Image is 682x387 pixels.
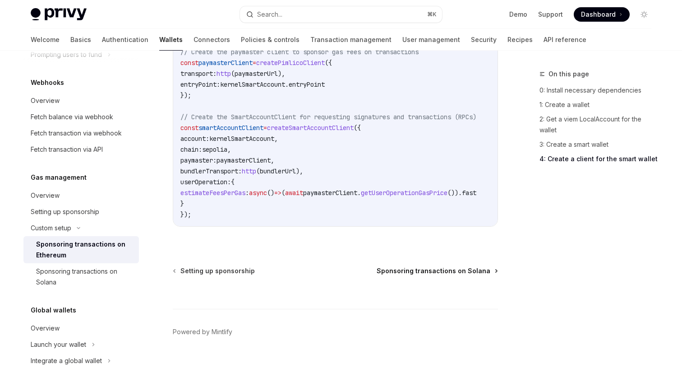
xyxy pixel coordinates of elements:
span: ( [231,70,235,78]
div: Search... [257,9,282,20]
span: : [245,189,249,197]
button: Search...⌘K [240,6,442,23]
span: const [180,59,198,67]
span: fast [462,189,476,197]
img: light logo [31,8,87,21]
span: ), [278,70,285,78]
span: Setting up sponsorship [180,266,255,275]
div: Fetch transaction via API [31,144,103,155]
button: Integrate a global wallet [23,353,139,369]
a: User management [402,29,460,51]
span: ), [296,167,303,175]
span: const [180,124,198,132]
a: Sponsoring transactions on Solana [23,263,139,290]
span: createPimlicoClient [256,59,325,67]
div: Launch your wallet [31,339,86,350]
a: Welcome [31,29,60,51]
span: }); [180,210,191,219]
button: Custom setup [23,220,139,236]
a: Sponsoring transactions on Ethereum [23,236,139,263]
div: Sponsoring transactions on Ethereum [36,239,134,261]
span: . [357,189,361,197]
div: Setting up sponsorship [31,206,99,217]
a: Overview [23,320,139,336]
span: http [217,70,231,78]
span: estimateFeesPerGas [180,189,245,197]
span: ()). [447,189,462,197]
span: { [231,178,235,186]
span: sepolia [202,145,227,154]
span: userOperation: [180,178,231,186]
button: Launch your wallet [23,336,139,353]
span: createSmartAccountClient [267,124,354,132]
a: 4: Create a client for the smart wallet [539,152,659,166]
a: Support [538,10,563,19]
div: Overview [31,323,60,334]
a: Demo [509,10,527,19]
span: getUserOperationGasPrice [361,189,447,197]
span: // Create the SmartAccountClient for requesting signatures and transactions (RPCs) [180,113,476,121]
span: smartAccountClient [198,124,263,132]
a: Connectors [194,29,230,51]
span: , [274,135,278,143]
span: bundlerTransport: [180,167,242,175]
div: Overview [31,95,60,106]
a: Basics [70,29,91,51]
span: ⌘ K [427,11,437,18]
span: On this page [548,69,589,79]
span: paymaster: [180,156,217,164]
div: Custom setup [31,223,71,233]
div: Integrate a global wallet [31,355,102,366]
span: bundlerUrl [260,167,296,175]
a: Setting up sponsorship [174,266,255,275]
span: , [227,145,231,154]
span: ( [256,167,260,175]
a: API reference [544,29,586,51]
span: entryPoint [289,80,325,89]
a: Setting up sponsorship [23,204,139,220]
a: Policies & controls [241,29,300,51]
span: paymasterClient [303,189,357,197]
span: paymasterClient [198,59,253,67]
h5: Webhooks [31,77,64,88]
a: Fetch balance via webhook [23,109,139,125]
span: kernelSmartAccount [220,80,285,89]
a: Dashboard [574,7,630,22]
span: transport: [180,70,217,78]
span: = [263,124,267,132]
a: 3: Create a smart wallet [539,137,659,152]
a: Powered by Mintlify [173,327,232,336]
button: Toggle dark mode [637,7,651,22]
span: ({ [354,124,361,132]
span: chain: [180,145,202,154]
span: ({ [325,59,332,67]
a: 1: Create a wallet [539,98,659,112]
span: , [271,156,274,164]
span: () [267,189,274,197]
span: http [242,167,256,175]
span: ( [281,189,285,197]
a: Transaction management [310,29,392,51]
span: paymasterClient [217,156,271,164]
a: Overview [23,93,139,109]
span: . [285,80,289,89]
div: Fetch transaction via webhook [31,128,122,139]
a: 2: Get a viem LocalAccount for the wallet [539,112,659,137]
span: = [253,59,256,67]
span: kernelSmartAccount [209,135,274,143]
span: => [274,189,281,197]
span: account: [180,135,209,143]
a: Wallets [159,29,183,51]
a: Fetch transaction via webhook [23,125,139,141]
span: async [249,189,267,197]
span: } [180,200,184,208]
span: Sponsoring transactions on Solana [377,266,490,275]
div: Sponsoring transactions on Solana [36,266,134,288]
a: Authentication [102,29,148,51]
div: Overview [31,190,60,201]
a: Sponsoring transactions on Solana [377,266,497,275]
span: Dashboard [581,10,616,19]
a: Overview [23,187,139,204]
h5: Gas management [31,172,87,183]
a: Recipes [507,29,533,51]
